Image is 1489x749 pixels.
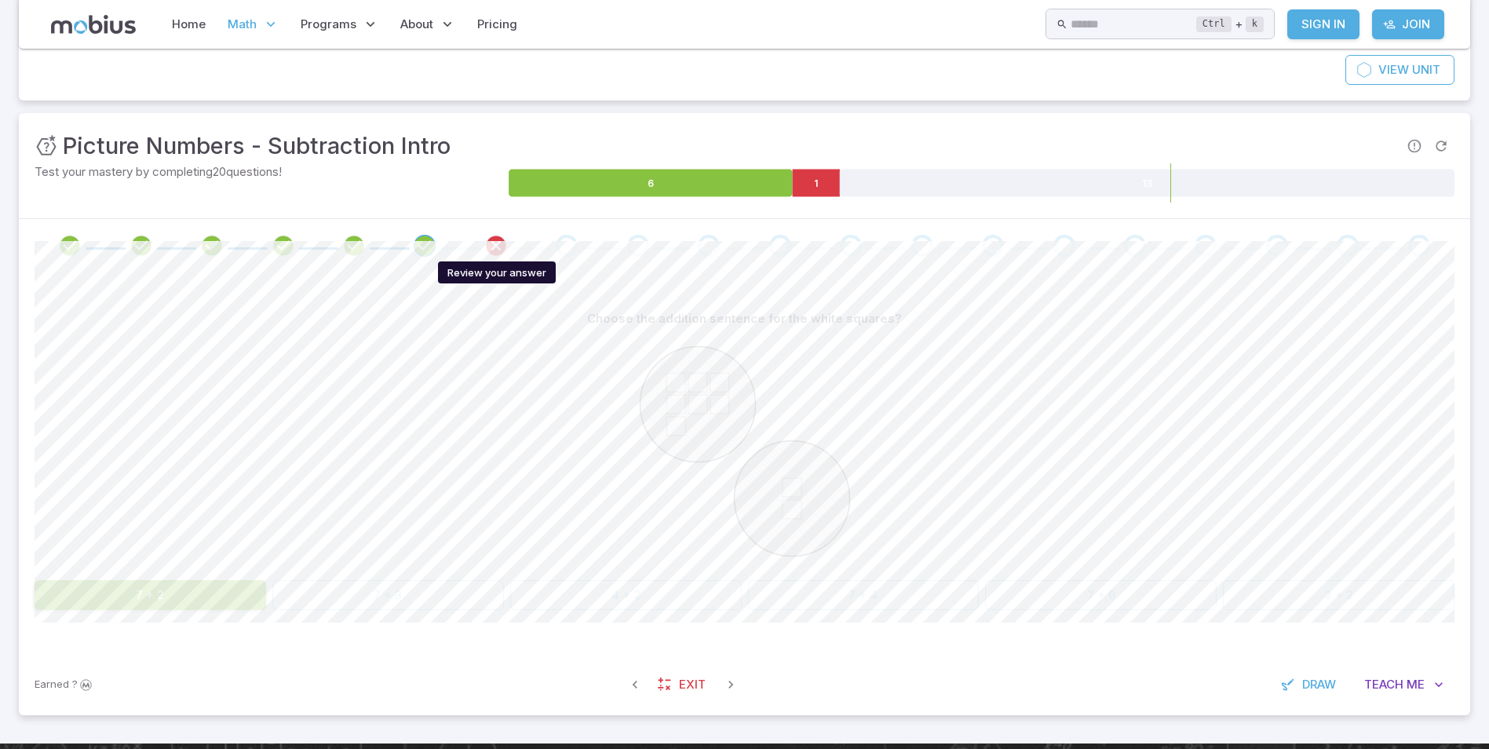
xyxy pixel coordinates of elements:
span: Unit [1412,61,1440,79]
a: Sign In [1287,9,1359,39]
span: Me [1407,676,1425,693]
button: TeachMe [1353,670,1454,700]
div: Review your answer [485,235,507,257]
h3: Picture Numbers - Subtraction Intro [63,129,451,163]
div: Go to the next question [1195,235,1217,257]
kbd: k [1246,16,1264,32]
p: Test your mastery by completing 20 questions! [35,163,505,181]
span: Draw [1302,676,1336,693]
a: Pricing [473,6,522,42]
kbd: Ctrl [1196,16,1232,32]
span: View [1378,61,1409,79]
a: Exit [649,670,717,700]
div: Go to the next question [840,235,862,257]
p: Sign In to earn Mobius dollars [35,677,94,692]
div: Review your answer [343,235,365,257]
div: + [1196,15,1264,34]
p: Choose the addition sentence for the white squares? [587,310,902,327]
div: Review your answer [272,235,294,257]
div: Go to the next question [627,235,649,257]
a: ViewUnit [1345,55,1454,85]
div: Go to the next question [982,235,1004,257]
div: Go to the next question [1408,235,1430,257]
span: Exit [679,676,706,693]
div: Go to the next question [1124,235,1146,257]
span: Earned [35,677,69,692]
span: Previous Question [621,670,649,699]
span: Programs [301,16,356,33]
div: Go to the next question [556,235,578,257]
div: Review your answer [438,261,556,283]
div: Go to the next question [1053,235,1075,257]
button: Draw [1272,670,1347,700]
span: Report an issue with the question [1401,133,1428,159]
div: Go to the next question [1337,235,1359,257]
span: Next Question [717,670,745,699]
div: Go to the next question [911,235,933,257]
button: 7 + 2 [35,580,266,610]
span: Refresh Question [1428,133,1454,159]
div: Review your answer [59,235,81,257]
span: Teach [1364,676,1403,693]
div: Review your answer [201,235,223,257]
div: Go to the next question [1266,235,1288,257]
a: Join [1372,9,1444,39]
span: ? [72,677,78,692]
div: Review your answer [130,235,152,257]
div: Go to the next question [769,235,791,257]
span: About [400,16,433,33]
span: Math [228,16,257,33]
div: Go to the next question [698,235,720,257]
div: Review your answer [414,235,436,257]
a: Home [167,6,210,42]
